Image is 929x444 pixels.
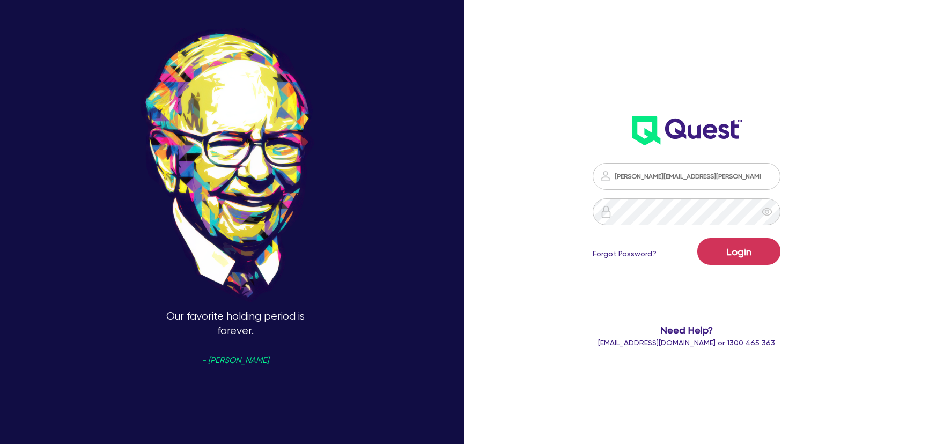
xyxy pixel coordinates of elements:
span: or 1300 465 363 [598,338,775,347]
a: [EMAIL_ADDRESS][DOMAIN_NAME] [598,338,716,347]
span: - [PERSON_NAME] [202,357,269,365]
input: Email address [593,163,780,190]
button: Login [697,238,780,265]
img: wH2k97JdezQIQAAAABJRU5ErkJggg== [632,116,742,145]
span: Need Help? [564,323,809,337]
a: Forgot Password? [593,248,657,260]
img: icon-password [600,205,613,218]
span: eye [762,206,772,217]
img: icon-password [599,169,612,182]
